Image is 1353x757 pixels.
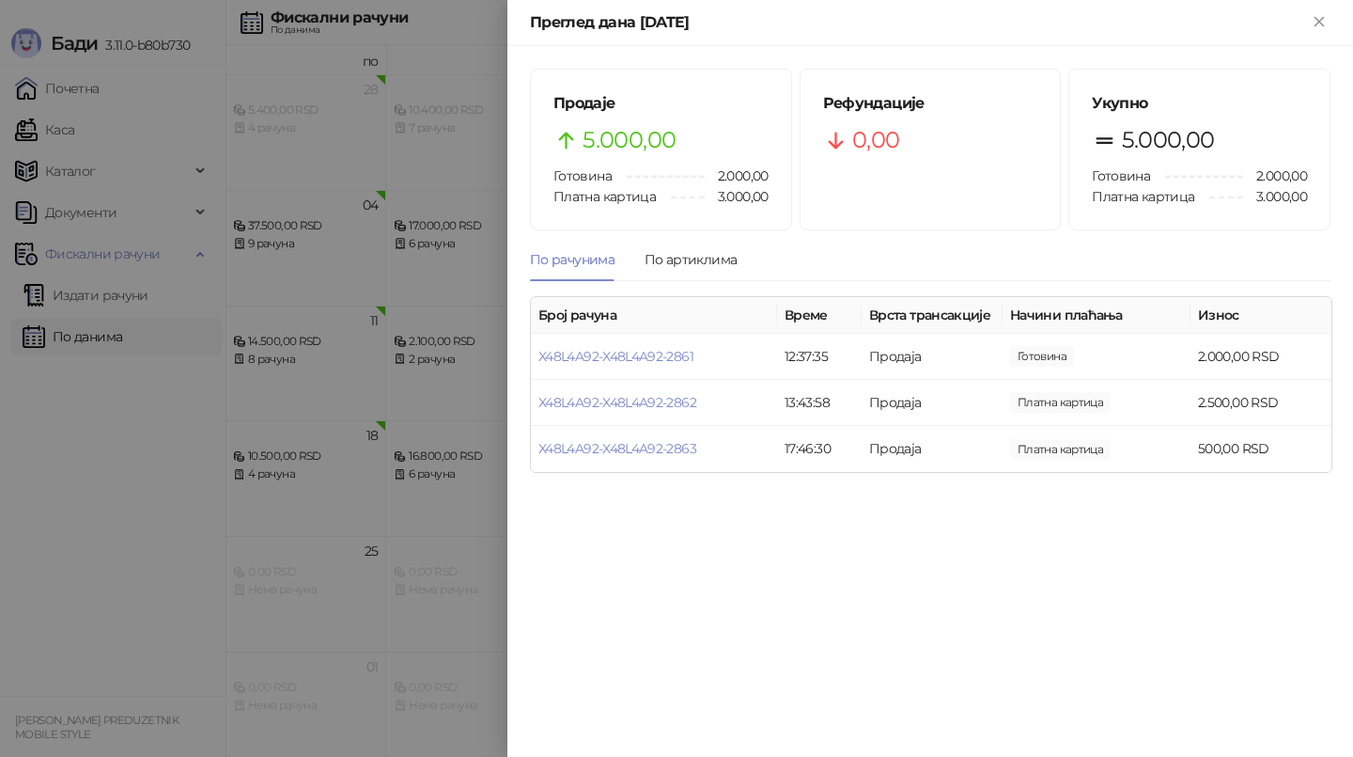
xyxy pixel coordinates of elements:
[1010,439,1111,460] span: 500,00
[862,297,1003,334] th: Врста трансакције
[1092,92,1307,115] h5: Укупно
[823,92,1038,115] h5: Рефундације
[1243,166,1307,186] span: 2.000,00
[1243,186,1307,207] span: 3.000,00
[777,334,862,380] td: 12:37:35
[1122,122,1215,158] span: 5.000,00
[862,380,1003,426] td: Продаја
[1010,346,1074,367] span: 2.000,00
[530,249,614,270] div: По рачунима
[1190,380,1331,426] td: 2.500,00 RSD
[705,186,769,207] span: 3.000,00
[777,297,862,334] th: Време
[862,426,1003,472] td: Продаја
[645,249,737,270] div: По артиклима
[553,188,656,205] span: Платна картица
[1003,297,1190,334] th: Начини плаћања
[538,394,696,411] a: X48L4A92-X48L4A92-2862
[553,167,612,184] span: Готовина
[531,297,777,334] th: Број рачуна
[1308,11,1330,34] button: Close
[777,426,862,472] td: 17:46:30
[1190,334,1331,380] td: 2.000,00 RSD
[1190,426,1331,472] td: 500,00 RSD
[538,348,693,365] a: X48L4A92-X48L4A92-2861
[538,440,696,457] a: X48L4A92-X48L4A92-2863
[705,166,769,186] span: 2.000,00
[1190,297,1331,334] th: Износ
[852,122,899,158] span: 0,00
[1010,392,1111,413] span: 2.500,00
[1092,167,1150,184] span: Готовина
[583,122,676,158] span: 5.000,00
[530,11,1308,34] div: Преглед дана [DATE]
[553,92,769,115] h5: Продаје
[777,380,862,426] td: 13:43:58
[1092,188,1194,205] span: Платна картица
[862,334,1003,380] td: Продаја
